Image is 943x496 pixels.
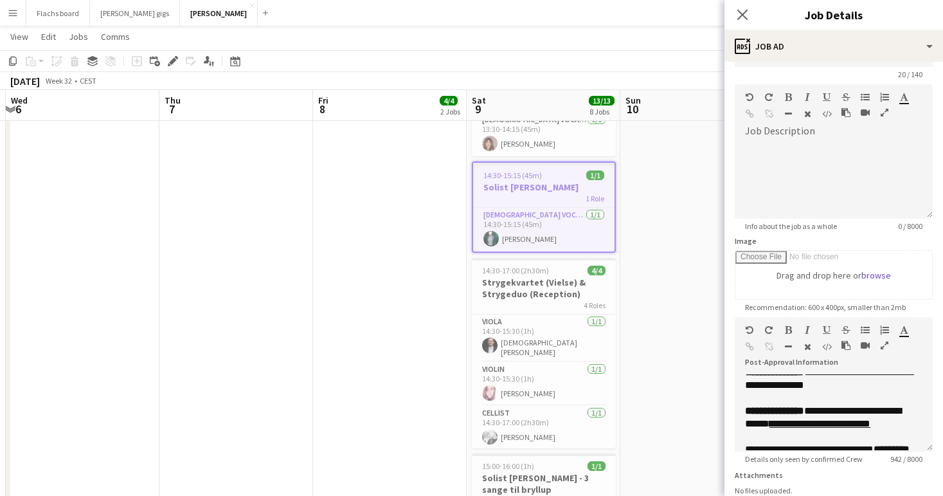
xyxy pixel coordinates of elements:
[784,325,793,335] button: Bold
[880,454,933,464] span: 942 / 8000
[784,109,793,119] button: Horizontal Line
[42,76,75,86] span: Week 32
[472,472,616,495] h3: Solist [PERSON_NAME] - 3 sange til bryllup
[472,406,616,450] app-card-role: Cellist1/114:30-17:00 (2h30m)[PERSON_NAME]
[80,76,96,86] div: CEST
[625,95,641,106] span: Sun
[180,1,258,26] button: [PERSON_NAME]
[841,325,850,335] button: Strikethrough
[861,340,870,351] button: Insert video
[440,96,458,106] span: 4/4
[724,6,943,23] h3: Job Details
[472,277,616,300] h3: Strygekvartet (Vielse) & Strygeduo (Reception)
[784,92,793,102] button: Bold
[803,92,812,102] button: Italic
[472,362,616,406] app-card-role: Violin1/114:30-15:30 (1h)[PERSON_NAME]
[90,1,180,26] button: [PERSON_NAME] gigs
[101,31,130,42] span: Comms
[472,258,616,448] app-job-card: 14:30-17:00 (2h30m)4/4Strygekvartet (Vielse) & Strygeduo (Reception)4 RolesViola1/114:30-15:30 (1...
[26,1,90,26] button: Flachs board
[822,342,831,352] button: HTML Code
[589,96,615,106] span: 13/13
[899,92,908,102] button: Text Color
[735,454,873,464] span: Details only seen by confirmed Crew
[318,95,328,106] span: Fri
[588,266,606,275] span: 4/4
[624,102,641,116] span: 10
[822,109,831,119] button: HTML Code
[472,95,486,106] span: Sat
[745,92,754,102] button: Undo
[888,69,933,79] span: 20 / 140
[473,181,615,193] h3: Solist [PERSON_NAME]
[64,28,93,45] a: Jobs
[803,342,812,352] button: Clear Formatting
[472,161,616,253] app-job-card: 14:30-15:15 (45m)1/1Solist [PERSON_NAME]1 Role[DEMOGRAPHIC_DATA] Vocal + Piano1/114:30-15:15 (45m...
[803,109,812,119] button: Clear Formatting
[586,170,604,180] span: 1/1
[861,107,870,118] button: Insert video
[41,31,56,42] span: Edit
[880,92,889,102] button: Ordered List
[724,31,943,62] div: Job Ad
[483,170,542,180] span: 14:30-15:15 (45m)
[584,300,606,310] span: 4 Roles
[735,486,933,495] div: No files uploaded.
[96,28,135,45] a: Comms
[10,75,40,87] div: [DATE]
[470,102,486,116] span: 9
[888,221,933,231] span: 0 / 8000
[316,102,328,116] span: 8
[588,461,606,471] span: 1/1
[9,102,28,116] span: 6
[861,325,870,335] button: Unordered List
[880,340,889,351] button: Fullscreen
[735,302,916,312] span: Recommendation: 600 x 400px, smaller than 2mb
[784,342,793,352] button: Horizontal Line
[841,107,850,118] button: Paste as plain text
[472,315,616,362] app-card-role: Viola1/114:30-15:30 (1h)[DEMOGRAPHIC_DATA][PERSON_NAME]
[36,28,61,45] a: Edit
[735,470,783,480] label: Attachments
[472,113,616,156] app-card-role: [DEMOGRAPHIC_DATA] Vocal + Piano1/113:30-14:15 (45m)[PERSON_NAME]
[745,325,754,335] button: Undo
[10,31,28,42] span: View
[473,208,615,252] app-card-role: [DEMOGRAPHIC_DATA] Vocal + Piano1/114:30-15:15 (45m)[PERSON_NAME]
[822,325,831,335] button: Underline
[482,461,534,471] span: 15:00-16:00 (1h)
[803,325,812,335] button: Italic
[880,107,889,118] button: Fullscreen
[163,102,181,116] span: 7
[735,221,847,231] span: Info about the job as a whole
[841,92,850,102] button: Strikethrough
[11,95,28,106] span: Wed
[764,325,773,335] button: Redo
[69,31,88,42] span: Jobs
[165,95,181,106] span: Thu
[440,107,460,116] div: 2 Jobs
[586,194,604,203] span: 1 Role
[822,92,831,102] button: Underline
[764,92,773,102] button: Redo
[880,325,889,335] button: Ordered List
[899,325,908,335] button: Text Color
[5,28,33,45] a: View
[861,92,870,102] button: Unordered List
[589,107,614,116] div: 8 Jobs
[482,266,549,275] span: 14:30-17:00 (2h30m)
[841,340,850,351] button: Paste as plain text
